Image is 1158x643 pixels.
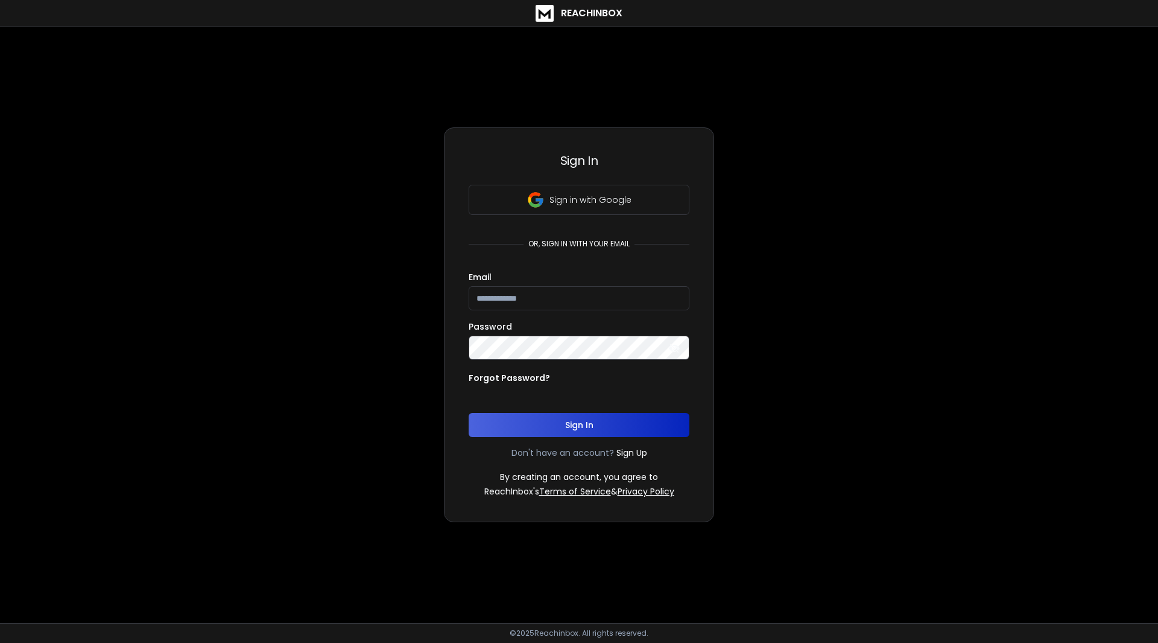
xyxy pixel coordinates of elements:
[618,485,674,497] a: Privacy Policy
[510,629,648,638] p: © 2025 Reachinbox. All rights reserved.
[616,447,647,459] a: Sign Up
[469,152,689,169] h3: Sign In
[524,239,634,249] p: or, sign in with your email
[539,485,611,497] a: Terms of Service
[469,273,492,281] label: Email
[536,5,554,22] img: logo
[469,322,512,331] label: Password
[484,485,674,497] p: ReachInbox's &
[469,185,689,215] button: Sign in with Google
[511,447,614,459] p: Don't have an account?
[549,194,631,206] p: Sign in with Google
[469,413,689,437] button: Sign In
[469,372,550,384] p: Forgot Password?
[561,6,622,21] h1: ReachInbox
[536,5,622,22] a: ReachInbox
[500,471,658,483] p: By creating an account, you agree to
